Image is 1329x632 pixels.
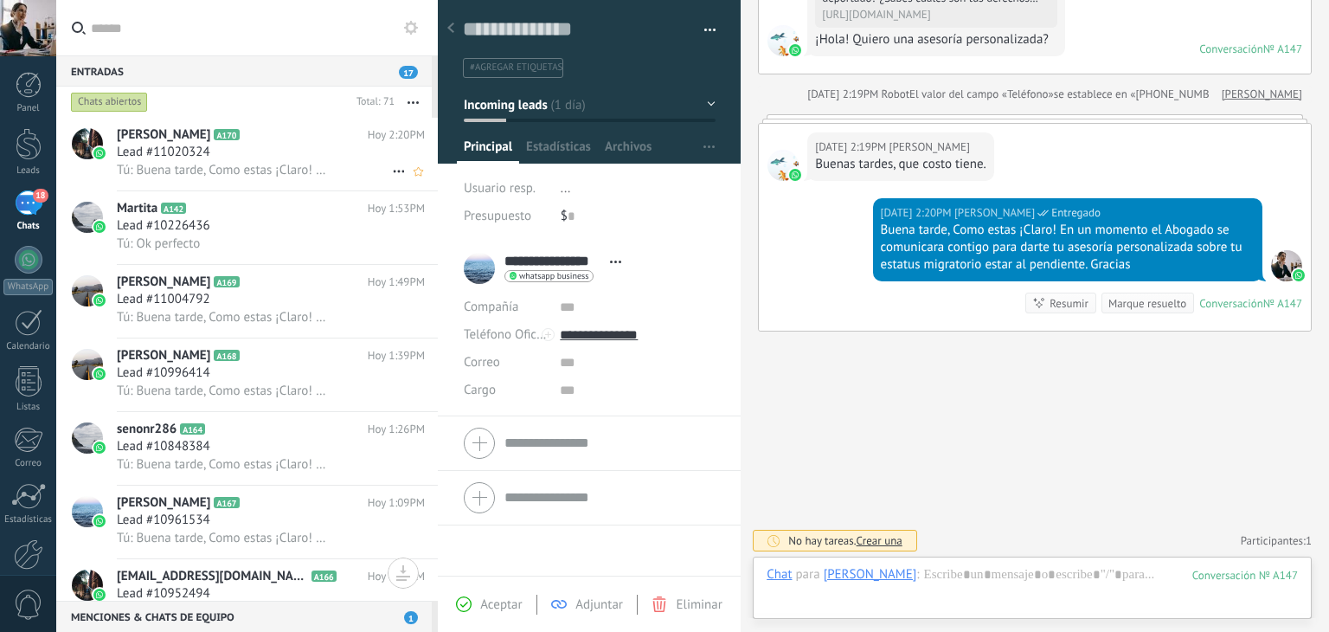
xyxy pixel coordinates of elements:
[464,384,496,397] span: Cargo
[117,274,210,291] span: [PERSON_NAME]
[368,494,425,512] span: Hoy 1:09PM
[117,217,210,235] span: Lead #10226436
[3,221,54,232] div: Chats
[815,31,1057,48] div: ¡Hola! Quiero una asesoría personalizada?
[464,293,547,321] div: Compañía
[889,139,970,156] span: Elsa Marina Pico
[796,566,820,584] span: para
[3,165,54,177] div: Leads
[464,321,547,349] button: Teléfono Oficina
[33,189,48,203] span: 18
[470,61,562,74] span: #agregar etiquetas
[1199,296,1263,311] div: Conversación
[404,611,418,624] span: 1
[519,272,588,281] span: whatsapp business
[56,559,438,632] a: avataricon[EMAIL_ADDRESS][DOMAIN_NAME]A166Hoy 1:09PMLead #10952494
[605,139,652,164] span: Archivos
[3,458,54,469] div: Correo
[117,585,210,603] span: Lead #10952494
[117,421,177,438] span: senonr286
[954,204,1035,222] span: Susana Rocha (Sales Office)
[56,486,438,558] a: avataricon[PERSON_NAME]A167Hoy 1:09PMLead #10961534Tú: Buena tarde, Como estas ¡Claro! En un mome...
[93,368,106,380] img: icon
[56,55,432,87] div: Entradas
[480,597,522,613] span: Aceptar
[350,94,395,111] div: Total: 71
[767,150,799,181] span: Elsa Marina Pico
[909,86,1054,103] span: El valor del campo «Teléfono»
[3,402,54,413] div: Listas
[117,512,210,529] span: Lead #10961534
[464,349,500,377] button: Correo
[1051,204,1101,222] span: Entregado
[93,147,106,159] img: icon
[93,589,106,601] img: icon
[857,533,902,548] span: Crear una
[464,180,536,197] span: Usuario resp.
[561,203,716,230] div: $
[399,66,418,79] span: 17
[1199,42,1263,56] div: Conversación
[1192,568,1298,583] div: 147
[676,597,722,613] span: Eliminar
[117,383,330,399] span: Tú: Buena tarde, Como estas ¡Claro! En un momento el Abogado se comunicara contigo para darte tu ...
[117,144,210,161] span: Lead #11020324
[93,221,106,233] img: icon
[71,92,148,113] div: Chats abiertos
[368,568,425,585] span: Hoy 1:09PM
[464,326,554,343] span: Teléfono Oficina
[1263,296,1302,311] div: № A147
[807,86,881,103] div: [DATE] 2:19PM
[1108,295,1186,312] div: Marque resuelto
[214,129,239,140] span: A170
[1306,533,1312,548] span: 1
[1263,42,1302,56] div: № A147
[93,442,106,454] img: icon
[117,235,200,252] span: Tú: Ok perfecto
[93,515,106,527] img: icon
[117,309,330,326] span: Tú: Buena tarde, Como estas ¡Claro! En un momento el Abogado se comunicara contigo para darte tu ...
[117,162,330,178] span: Tú: Buena tarde, Como estas ¡Claro! En un momento el Abogado se comunicara contigo para darte tu ...
[789,169,801,181] img: waba.svg
[117,291,210,308] span: Lead #11004792
[815,156,986,173] div: Buenas tardes, que costo tiene.
[464,139,512,164] span: Principal
[789,44,801,56] img: waba.svg
[56,412,438,485] a: avatariconsenonr286A164Hoy 1:26PMLead #10848384Tú: Buena tarde, Como estas ¡Claro! En un momento ...
[117,494,210,512] span: [PERSON_NAME]
[1293,269,1305,281] img: waba.svg
[3,341,54,352] div: Calendario
[1054,86,1231,103] span: se establece en «[PHONE_NUMBER]»
[56,265,438,338] a: avataricon[PERSON_NAME]A169Hoy 1:49PMLead #11004792Tú: Buena tarde, Como estas ¡Claro! En un mome...
[464,377,547,404] div: Cargo
[93,294,106,306] img: icon
[117,347,210,364] span: [PERSON_NAME]
[368,126,425,144] span: Hoy 2:20PM
[916,566,919,584] span: :
[1241,533,1312,548] a: Participantes:1
[526,139,591,164] span: Estadísticas
[1271,250,1302,281] span: Susana Rocha
[117,364,210,382] span: Lead #10996414
[117,438,210,455] span: Lead #10848384
[368,200,425,217] span: Hoy 1:53PM
[767,25,799,56] span: Elsa Marina Pico
[3,103,54,114] div: Panel
[214,350,239,361] span: A168
[56,339,438,411] a: avataricon[PERSON_NAME]A168Hoy 1:39PMLead #10996414Tú: Buena tarde, Como estas ¡Claro! En un mome...
[464,354,500,371] span: Correo
[1050,295,1088,312] div: Resumir
[464,203,548,230] div: Presupuesto
[56,191,438,264] a: avatariconMartitaA142Hoy 1:53PMLead #10226436Tú: Ok perfecto
[161,203,186,214] span: A142
[117,126,210,144] span: [PERSON_NAME]
[180,423,205,435] span: A164
[368,347,425,364] span: Hoy 1:39PM
[788,533,902,548] div: No hay tareas.
[464,175,548,203] div: Usuario resp.
[117,456,330,473] span: Tú: Buena tarde, Como estas ¡Claro! En un momento el Abogado se comunicara contigo para darte tu ...
[117,200,157,217] span: Martita
[368,421,425,438] span: Hoy 1:26PM
[368,274,425,291] span: Hoy 1:49PM
[214,497,239,508] span: A167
